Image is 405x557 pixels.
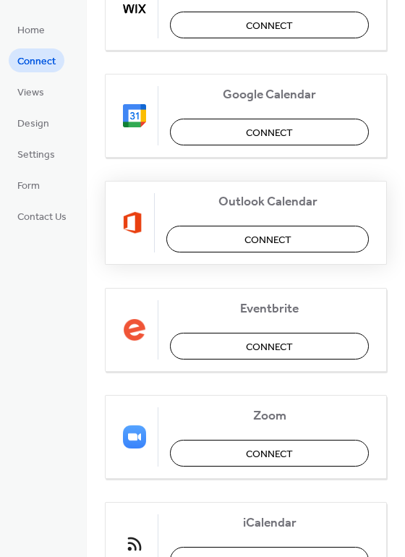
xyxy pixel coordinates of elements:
a: Home [9,17,54,41]
span: Design [17,116,49,132]
span: Connect [17,54,56,69]
img: zoom [123,425,146,448]
img: ical [123,532,146,556]
button: Connect [166,226,369,252]
span: Connect [246,126,293,141]
span: Contact Us [17,210,67,225]
a: Design [9,111,58,135]
button: Connect [170,119,369,145]
span: Settings [17,148,55,163]
img: eventbrite [123,318,146,341]
span: Form [17,179,40,194]
span: Views [17,85,44,101]
a: Settings [9,142,64,166]
span: Outlook Calendar [166,195,369,210]
button: Connect [170,12,369,38]
span: Connect [246,340,293,355]
a: Views [9,80,53,103]
span: Connect [246,19,293,34]
span: Home [17,23,45,38]
img: outlook [123,211,142,234]
span: Connect [244,233,291,248]
span: iCalendar [170,516,369,531]
span: Connect [246,447,293,462]
img: google [123,104,146,127]
button: Connect [170,333,369,360]
a: Connect [9,48,64,72]
span: Zoom [170,409,369,424]
span: Eventbrite [170,302,369,317]
a: Contact Us [9,204,75,228]
span: Google Calendar [170,88,369,103]
a: Form [9,173,48,197]
button: Connect [170,440,369,467]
